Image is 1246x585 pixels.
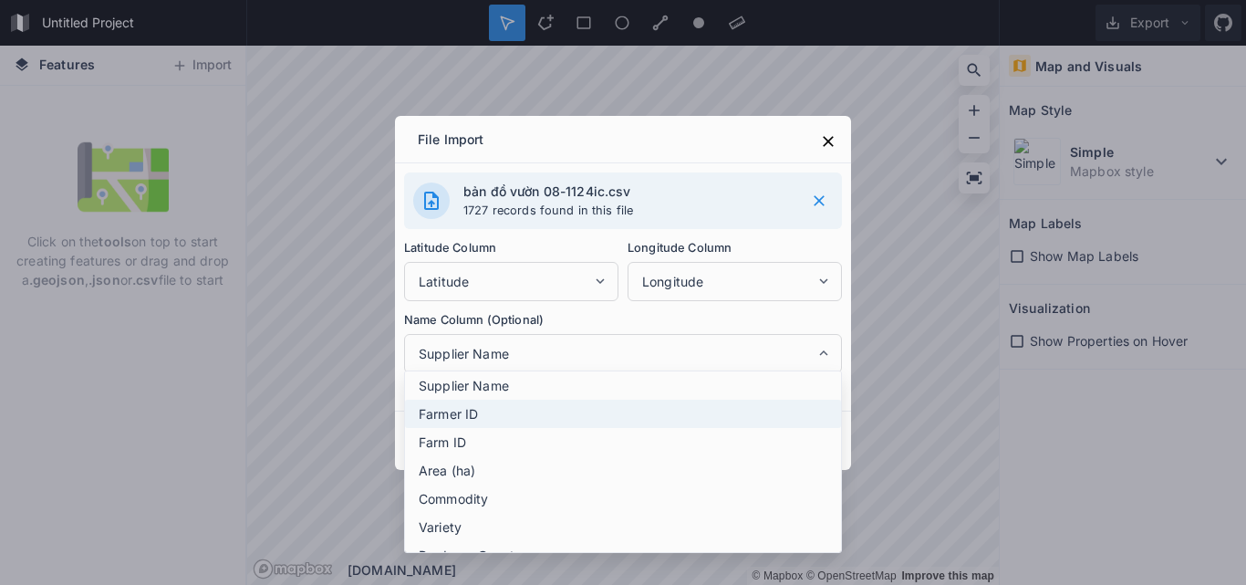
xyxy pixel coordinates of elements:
div: File Import [404,120,498,162]
p: 1727 records found in this file [463,201,792,220]
span: Farmer ID [419,404,836,423]
span: Supplier Name [419,376,836,395]
span: Commodity [419,489,836,508]
span: Producer Country [419,546,836,565]
label: Latitude Column [404,238,618,257]
label: Longitude Column [628,238,842,257]
span: Area (ha) [419,461,836,480]
span: Longitude [642,272,815,291]
span: Latitude [419,272,592,291]
span: Farm ID [419,433,836,452]
span: Supplier Name [419,344,815,363]
label: Name Column (Optional) [404,310,842,329]
span: Variety [419,517,836,537]
h4: bản đồ vườn 08-1124ic.csv [463,182,792,201]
